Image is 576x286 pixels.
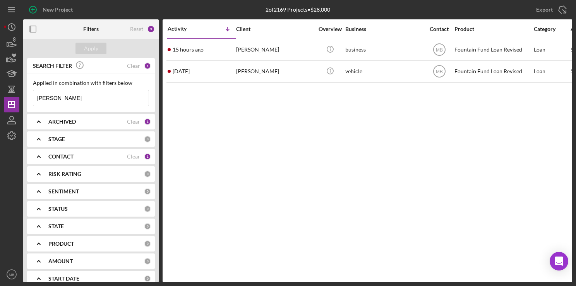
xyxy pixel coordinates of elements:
div: New Project [43,2,73,17]
button: MB [4,267,19,282]
div: 0 [144,171,151,177]
b: STAGE [48,136,65,142]
b: SEARCH FILTER [33,63,72,69]
div: [PERSON_NAME] [236,40,314,60]
b: STATUS [48,206,68,212]
b: Filters [83,26,99,32]
div: 0 [144,205,151,212]
div: 0 [144,275,151,282]
div: 1 [144,153,151,160]
time: 2025-07-16 19:45 [173,68,190,74]
div: Overview [315,26,345,32]
div: Reset [130,26,143,32]
b: RISK RATING [48,171,81,177]
div: Clear [127,153,140,160]
text: MB [436,47,443,53]
div: Contact [425,26,454,32]
div: 3 [147,25,155,33]
div: 0 [144,240,151,247]
div: Fountain Fund Loan Revised [454,40,532,60]
button: Apply [75,43,106,54]
div: 0 [144,223,151,230]
div: 1 [144,118,151,125]
b: STATE [48,223,64,229]
button: New Project [23,2,81,17]
b: AMOUNT [48,258,73,264]
div: Fountain Fund Loan Revised [454,61,532,82]
div: 2 of 2169 Projects • $28,000 [266,7,330,13]
div: Loan [534,40,570,60]
div: 0 [144,136,151,143]
div: Applied in combination with filters below [33,80,149,86]
div: [PERSON_NAME] [236,61,314,82]
div: Product [454,26,532,32]
div: vehicle [345,61,423,82]
time: 2025-08-30 12:25 [173,47,204,53]
div: business [345,40,423,60]
div: Loan [534,61,570,82]
b: CONTACT [48,153,74,160]
button: Export [528,2,572,17]
div: 0 [144,258,151,265]
div: Apply [84,43,98,54]
text: MB [9,272,14,277]
div: Activity [168,26,202,32]
div: Category [534,26,570,32]
div: Business [345,26,423,32]
div: 0 [144,188,151,195]
div: 1 [144,62,151,69]
div: Client [236,26,314,32]
text: MB [436,69,443,74]
div: Clear [127,119,140,125]
div: Open Intercom Messenger [550,252,568,270]
b: PRODUCT [48,241,74,247]
b: SENTIMENT [48,188,79,195]
div: Clear [127,63,140,69]
b: START DATE [48,276,79,282]
div: Export [536,2,553,17]
b: ARCHIVED [48,119,76,125]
